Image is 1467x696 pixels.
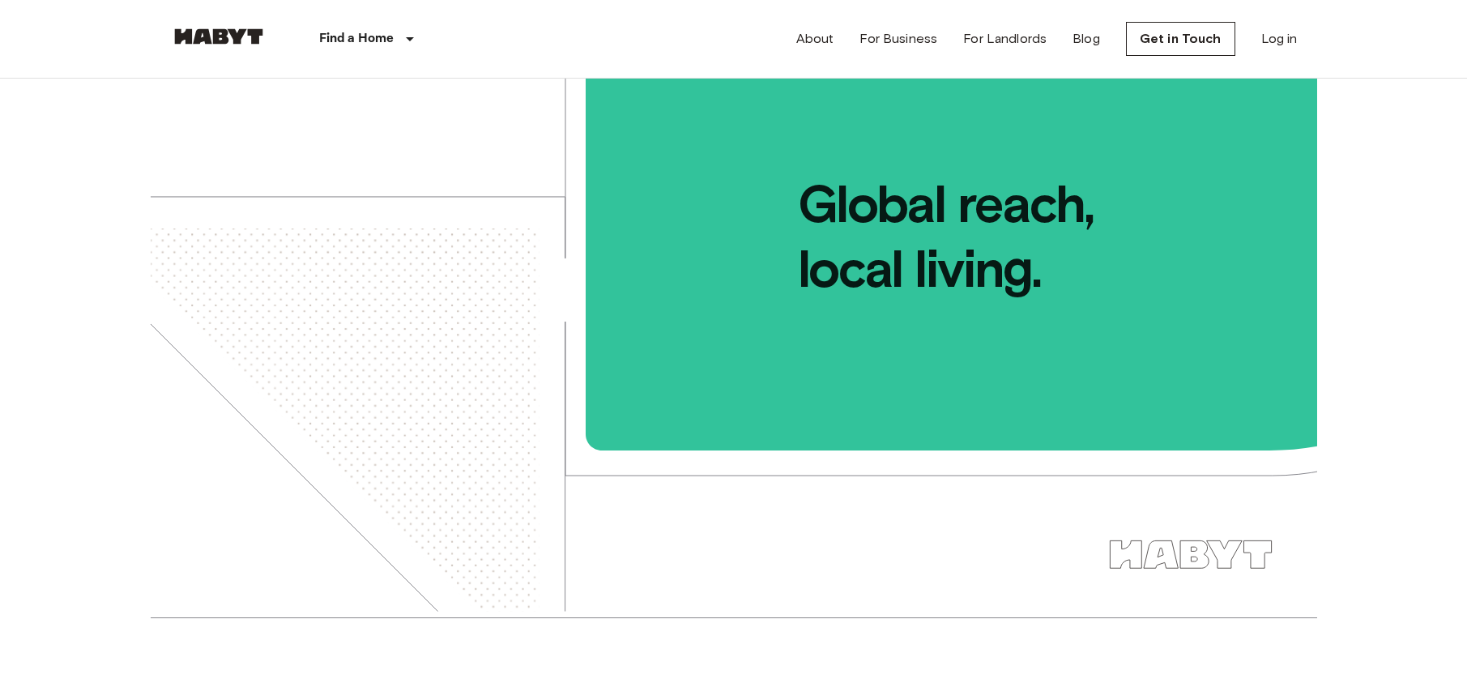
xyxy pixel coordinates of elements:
[859,29,937,49] a: For Business
[963,29,1047,49] a: For Landlords
[170,28,267,45] img: Habyt
[796,29,834,49] a: About
[1126,22,1235,56] a: Get in Touch
[319,29,394,49] p: Find a Home
[151,79,1317,612] img: we-make-moves-not-waiting-lists
[588,79,1317,301] span: Global reach, local living.
[1073,29,1100,49] a: Blog
[1261,29,1298,49] a: Log in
